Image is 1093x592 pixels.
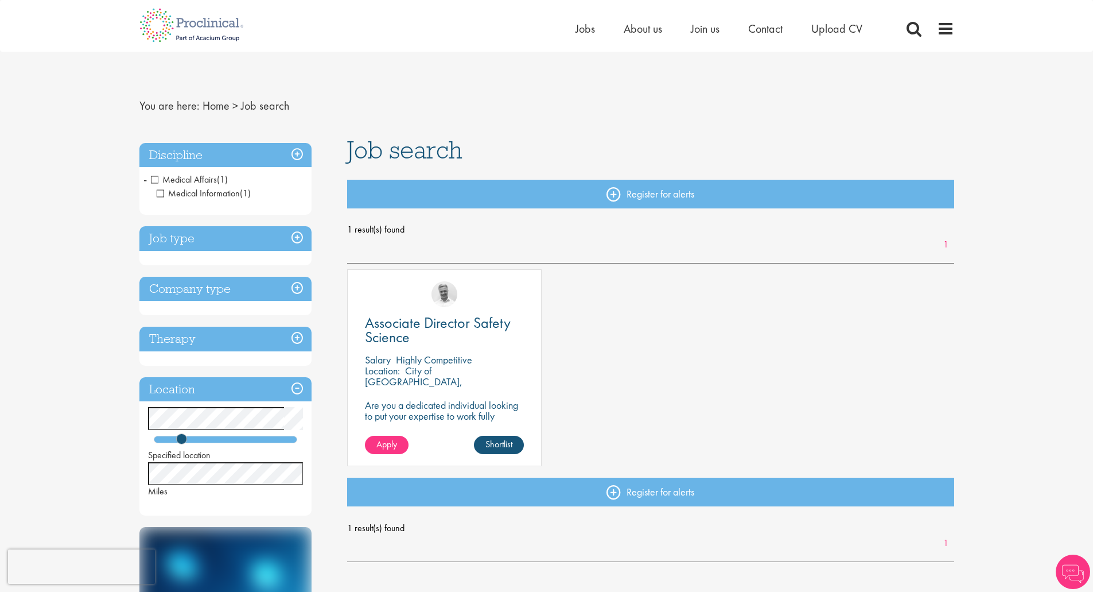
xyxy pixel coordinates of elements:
[139,377,312,402] h3: Location
[748,21,783,36] a: Contact
[217,173,228,185] span: (1)
[240,187,251,199] span: (1)
[157,187,251,199] span: Medical Information
[241,98,289,113] span: Job search
[365,353,391,366] span: Salary
[151,173,217,185] span: Medical Affairs
[938,537,954,550] a: 1
[203,98,230,113] a: breadcrumb link
[474,436,524,454] a: Shortlist
[157,187,240,199] span: Medical Information
[148,449,211,461] span: Specified location
[365,313,511,347] span: Associate Director Safety Science
[139,226,312,251] h3: Job type
[347,478,954,506] a: Register for alerts
[691,21,719,36] a: Join us
[139,98,200,113] span: You are here:
[365,364,462,399] p: City of [GEOGRAPHIC_DATA], [GEOGRAPHIC_DATA]
[365,364,400,377] span: Location:
[365,400,524,454] p: Are you a dedicated individual looking to put your expertise to work fully flexibly in a remote p...
[365,436,409,454] a: Apply
[8,550,155,584] iframe: reCAPTCHA
[365,316,524,345] a: Associate Director Safety Science
[139,327,312,351] h3: Therapy
[148,485,168,497] span: Miles
[396,353,472,366] p: Highly Competitive
[431,281,457,307] img: Joshua Bye
[347,180,954,208] a: Register for alerts
[151,173,228,185] span: Medical Affairs
[139,143,312,168] h3: Discipline
[575,21,595,36] a: Jobs
[232,98,238,113] span: >
[347,520,954,537] span: 1 result(s) found
[624,21,662,36] a: About us
[139,277,312,301] h3: Company type
[376,438,397,450] span: Apply
[938,238,954,251] a: 1
[1056,555,1090,589] img: Chatbot
[347,134,462,165] span: Job search
[143,171,147,188] span: -
[347,221,954,238] span: 1 result(s) found
[811,21,862,36] a: Upload CV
